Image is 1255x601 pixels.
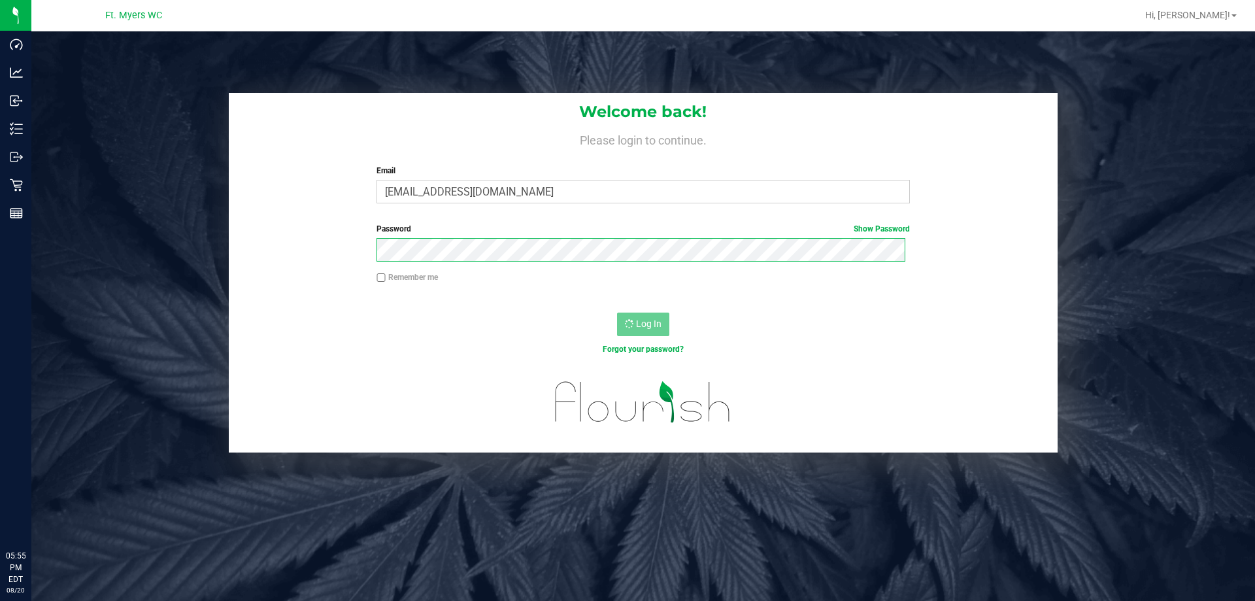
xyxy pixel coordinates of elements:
[10,150,23,163] inline-svg: Outbound
[10,94,23,107] inline-svg: Inbound
[617,313,669,336] button: Log In
[10,207,23,220] inline-svg: Reports
[636,318,661,329] span: Log In
[10,122,23,135] inline-svg: Inventory
[376,224,411,233] span: Password
[603,345,684,354] a: Forgot your password?
[6,550,25,585] p: 05:55 PM EDT
[10,66,23,79] inline-svg: Analytics
[1145,10,1230,20] span: Hi, [PERSON_NAME]!
[376,165,909,177] label: Email
[854,224,910,233] a: Show Password
[10,38,23,51] inline-svg: Dashboard
[539,369,746,436] img: flourish_logo.svg
[105,10,162,21] span: Ft. Myers WC
[376,273,386,283] input: Remember me
[376,271,438,283] label: Remember me
[10,179,23,192] inline-svg: Retail
[6,585,25,595] p: 08/20
[229,103,1058,120] h1: Welcome back!
[229,131,1058,146] h4: Please login to continue.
